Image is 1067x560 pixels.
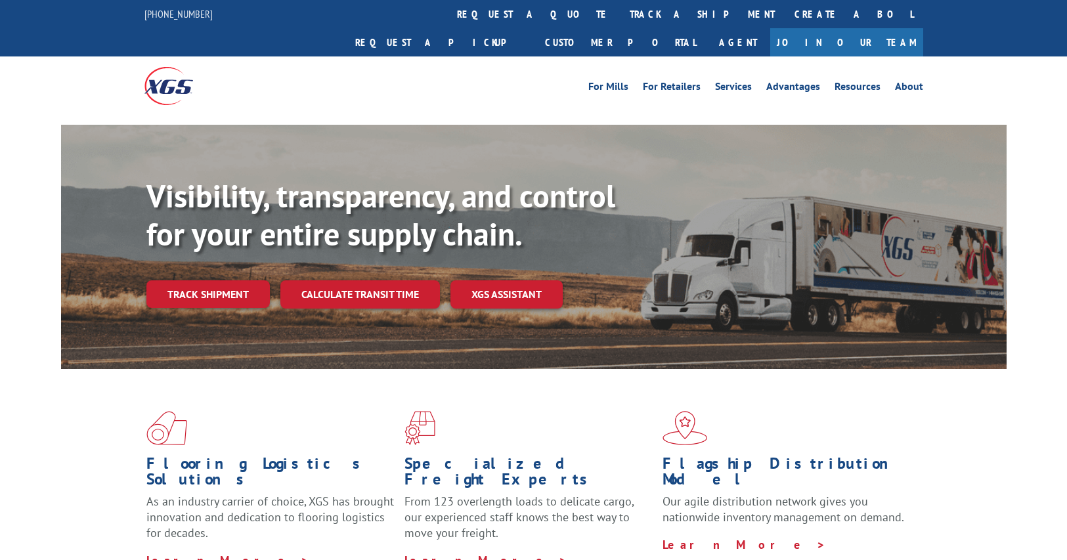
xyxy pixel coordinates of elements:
[280,280,440,309] a: Calculate transit time
[663,411,708,445] img: xgs-icon-flagship-distribution-model-red
[144,7,213,20] a: [PHONE_NUMBER]
[835,81,881,96] a: Resources
[450,280,563,309] a: XGS ASSISTANT
[663,456,911,494] h1: Flagship Distribution Model
[770,28,923,56] a: Join Our Team
[895,81,923,96] a: About
[535,28,706,56] a: Customer Portal
[146,175,615,254] b: Visibility, transparency, and control for your entire supply chain.
[404,456,653,494] h1: Specialized Freight Experts
[643,81,701,96] a: For Retailers
[345,28,535,56] a: Request a pickup
[663,494,904,525] span: Our agile distribution network gives you nationwide inventory management on demand.
[404,411,435,445] img: xgs-icon-focused-on-flooring-red
[766,81,820,96] a: Advantages
[146,411,187,445] img: xgs-icon-total-supply-chain-intelligence-red
[146,456,395,494] h1: Flooring Logistics Solutions
[146,280,270,308] a: Track shipment
[146,494,394,540] span: As an industry carrier of choice, XGS has brought innovation and dedication to flooring logistics...
[404,494,653,552] p: From 123 overlength loads to delicate cargo, our experienced staff knows the best way to move you...
[706,28,770,56] a: Agent
[663,537,826,552] a: Learn More >
[588,81,628,96] a: For Mills
[715,81,752,96] a: Services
